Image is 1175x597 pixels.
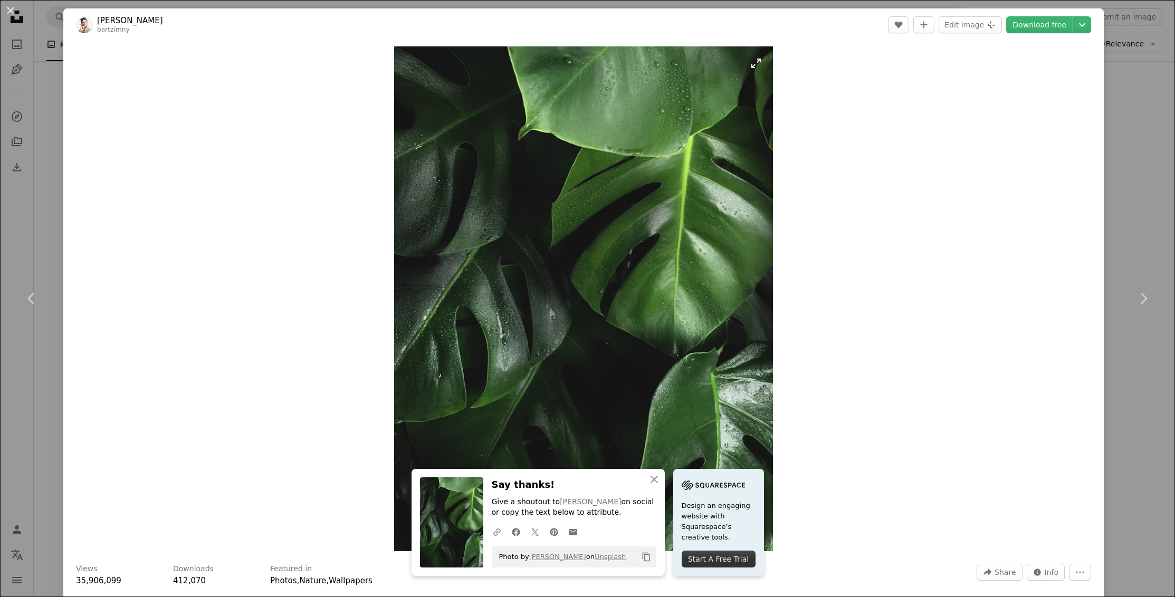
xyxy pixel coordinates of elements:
[173,564,214,574] h3: Downloads
[329,576,372,585] a: Wallpapers
[888,16,909,33] button: Like
[97,15,163,26] a: [PERSON_NAME]
[977,564,1022,581] button: Share this image
[682,500,756,543] span: Design an engaging website with Squarespace’s creative tools.
[97,26,130,33] a: bartzimny
[494,548,626,565] span: Photo by on
[1069,564,1091,581] button: More Actions
[1027,564,1065,581] button: Stats about this image
[394,46,773,551] button: Zoom in on this image
[394,46,773,551] img: shallow photography of leaves
[526,521,544,542] a: Share on Twitter
[673,469,764,576] a: Design an engaging website with Squarespace’s creative tools.Start A Free Trial
[297,576,300,585] span: ,
[995,564,1016,580] span: Share
[507,521,526,542] a: Share on Facebook
[76,576,121,585] span: 35,906,099
[563,521,582,542] a: Share over email
[270,576,297,585] a: Photos
[595,553,626,561] a: Unsplash
[76,16,93,33] img: Go to Bart Zimny's profile
[1073,16,1091,33] button: Choose download size
[76,564,98,574] h3: Views
[560,497,621,506] a: [PERSON_NAME]
[1006,16,1073,33] a: Download free
[326,576,329,585] span: ,
[270,564,312,574] h3: Featured in
[682,551,756,567] div: Start A Free Trial
[299,576,326,585] a: Nature
[492,497,656,518] p: Give a shoutout to on social or copy the text below to attribute.
[173,576,206,585] span: 412,070
[1112,248,1175,349] a: Next
[544,521,563,542] a: Share on Pinterest
[492,477,656,493] h3: Say thanks!
[1045,564,1059,580] span: Info
[939,16,1002,33] button: Edit image
[529,553,586,561] a: [PERSON_NAME]
[913,16,934,33] button: Add to Collection
[682,477,745,493] img: file-1705255347840-230a6ab5bca9image
[637,548,655,566] button: Copy to clipboard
